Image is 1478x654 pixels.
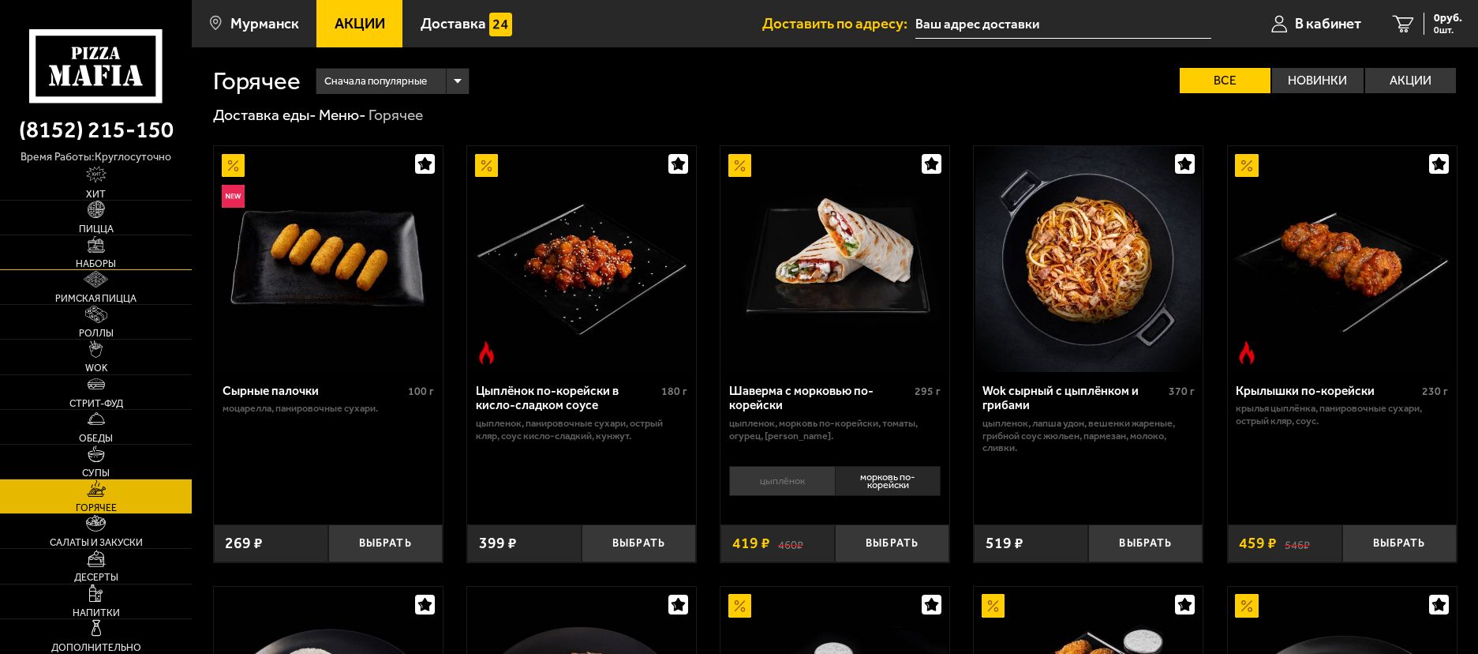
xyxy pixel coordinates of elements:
[214,146,443,372] a: АкционныйНовинкаСырные палочки
[230,17,299,32] span: Мурманск
[222,154,245,177] img: Акционный
[729,417,941,442] p: цыпленок, морковь по-корейски, томаты, огурец, [PERSON_NAME].
[223,384,405,399] div: Сырные палочки
[1228,146,1457,372] a: АкционныйОстрое блюдоКрылышки по-корейски
[728,594,751,617] img: Акционный
[1088,524,1203,562] button: Выбрать
[1169,385,1195,398] span: 370 г
[86,190,106,199] span: Хит
[476,417,688,442] p: цыпленок, панировочные сухари, острый кляр, Соус кисло-сладкий, кунжут.
[1434,13,1462,24] span: 0 руб.
[729,384,911,413] div: Шаверма с морковью по-корейски
[50,538,143,547] span: Салаты и закуски
[79,329,114,338] span: Роллы
[1229,146,1455,372] img: Крылышки по-корейски
[85,363,107,373] span: WOK
[762,17,915,32] span: Доставить по адресу:
[1236,402,1448,427] p: крылья цыплёнка, панировочные сухари, острый кляр, соус.
[69,399,123,408] span: Стрит-фуд
[469,146,694,372] img: Цыплёнок по-корейски в кисло-сладком соусе
[1295,17,1361,32] span: В кабинет
[479,536,517,551] span: 399 ₽
[722,146,948,372] img: Шаверма с морковью по-корейски
[732,536,770,551] span: 419 ₽
[1235,154,1258,177] img: Акционный
[778,536,803,551] s: 460 ₽
[222,185,245,208] img: Новинка
[408,385,434,398] span: 100 г
[476,384,658,413] div: Цыплёнок по-корейски в кисло-сладком соусе
[475,341,498,364] img: Острое блюдо
[915,385,941,398] span: 295 г
[467,146,696,372] a: АкционныйОстрое блюдоЦыплёнок по-корейски в кисло-сладком соусе
[1272,68,1363,93] label: Новинки
[835,466,941,496] li: морковь по-корейски
[319,106,366,124] a: Меню-
[720,146,949,372] a: АкционныйШаверма с морковью по-корейски
[975,146,1201,372] img: Wok сырный с цыплёнком и грибами
[79,434,113,443] span: Обеды
[213,106,316,124] a: Доставка еды-
[728,154,751,177] img: Акционный
[76,503,117,513] span: Горячее
[328,524,443,562] button: Выбрать
[986,536,1023,551] span: 519 ₽
[76,259,116,269] span: Наборы
[1236,384,1418,399] div: Крылышки по-корейски
[729,466,835,496] li: цыплёнок
[335,17,385,32] span: Акции
[1342,524,1457,562] button: Выбрать
[489,13,512,36] img: 15daf4d41897b9f0e9f617042186c801.svg
[982,384,1165,413] div: Wok сырный с цыплёнком и грибами
[421,17,486,32] span: Доставка
[915,9,1211,39] input: Ваш адрес доставки
[369,105,423,125] div: Горячее
[225,536,263,551] span: 269 ₽
[324,66,427,96] span: Сначала популярные
[982,417,1195,454] p: цыпленок, лапша удон, вешенки жареные, грибной соус Жюльен, пармезан, молоко, сливки.
[82,468,110,478] span: Супы
[974,146,1203,372] a: Wok сырный с цыплёнком и грибами
[982,594,1005,617] img: Акционный
[582,524,696,562] button: Выбрать
[1365,68,1456,93] label: Акции
[1434,25,1462,35] span: 0 шт.
[223,402,435,415] p: моцарелла, панировочные сухари.
[79,224,114,234] span: Пицца
[51,643,141,652] span: Дополнительно
[1235,594,1258,617] img: Акционный
[1235,341,1258,364] img: Острое блюдо
[720,461,949,513] div: 0
[215,146,441,372] img: Сырные палочки
[1285,536,1310,551] s: 546 ₽
[73,608,120,618] span: Напитки
[55,294,137,303] span: Римская пицца
[475,154,498,177] img: Акционный
[1422,385,1448,398] span: 230 г
[1180,68,1270,93] label: Все
[835,524,949,562] button: Выбрать
[1239,536,1277,551] span: 459 ₽
[74,573,118,582] span: Десерты
[213,69,301,93] h1: Горячее
[661,385,687,398] span: 180 г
